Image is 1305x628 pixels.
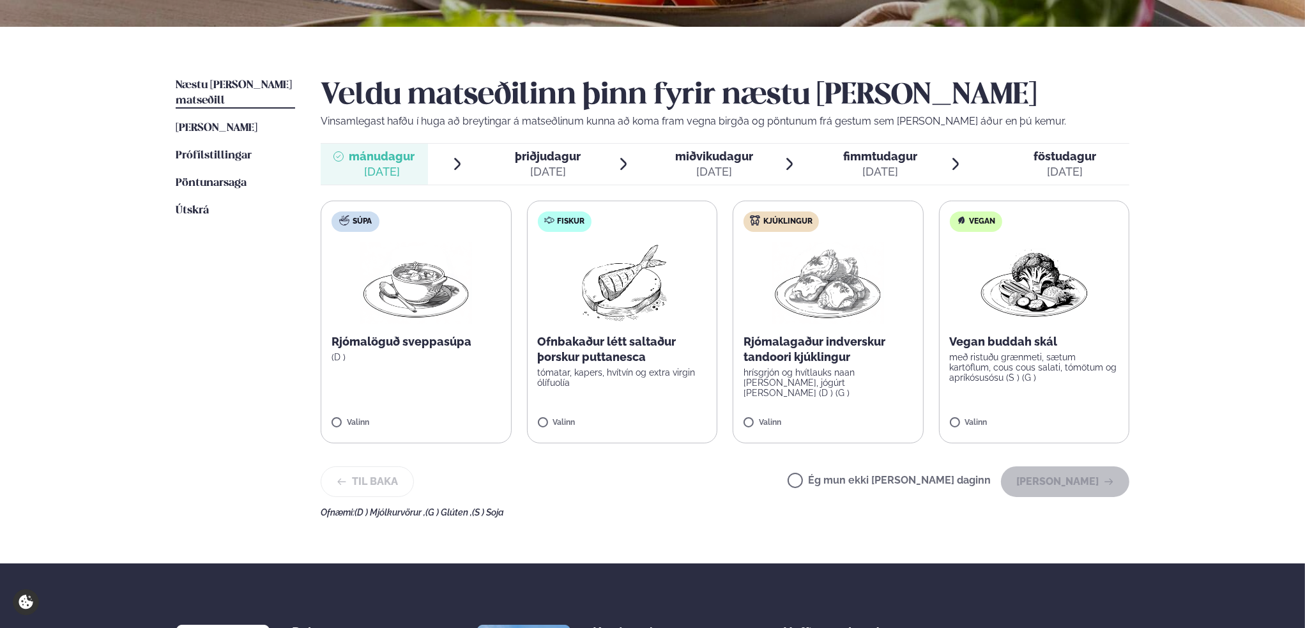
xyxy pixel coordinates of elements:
div: [DATE] [675,164,753,180]
p: Rjómalagaður indverskur tandoori kjúklingur [744,334,913,365]
img: Vegan.svg [956,215,966,226]
span: [PERSON_NAME] [176,123,257,134]
img: soup.svg [339,215,349,226]
span: (D ) Mjólkurvörur , [355,507,425,517]
span: Næstu [PERSON_NAME] matseðill [176,80,292,106]
div: [DATE] [515,164,581,180]
p: hrísgrjón og hvítlauks naan [PERSON_NAME], jógúrt [PERSON_NAME] (D ) (G ) [744,367,913,398]
span: Kjúklingur [763,217,813,227]
img: Vegan.png [978,242,1090,324]
span: Vegan [970,217,996,227]
p: Rjómalöguð sveppasúpa [332,334,501,349]
div: Ofnæmi: [321,507,1129,517]
span: Pöntunarsaga [176,178,247,188]
button: Til baka [321,466,414,497]
p: Ofnbakaður létt saltaður þorskur puttanesca [538,334,707,365]
img: chicken.svg [750,215,760,226]
button: [PERSON_NAME] [1001,466,1129,497]
p: Vinsamlegast hafðu í huga að breytingar á matseðlinum kunna að koma fram vegna birgða og pöntunum... [321,114,1129,129]
span: miðvikudagur [675,149,753,163]
a: [PERSON_NAME] [176,121,257,136]
div: [DATE] [349,164,415,180]
p: með ristuðu grænmeti, sætum kartöflum, cous cous salati, tómötum og apríkósusósu (S ) (G ) [950,352,1119,383]
a: Næstu [PERSON_NAME] matseðill [176,78,295,109]
span: fimmtudagur [843,149,917,163]
a: Pöntunarsaga [176,176,247,191]
div: [DATE] [843,164,917,180]
span: Prófílstillingar [176,150,252,161]
a: Útskrá [176,203,209,218]
img: fish.svg [544,215,554,226]
span: Súpa [353,217,372,227]
img: Chicken-thighs.png [772,242,884,324]
span: Fiskur [558,217,585,227]
div: [DATE] [1034,164,1096,180]
span: þriðjudagur [515,149,581,163]
h2: Veldu matseðilinn þinn fyrir næstu [PERSON_NAME] [321,78,1129,114]
img: Fish.png [565,242,678,324]
p: Vegan buddah skál [950,334,1119,349]
span: Útskrá [176,205,209,216]
img: Soup.png [360,242,472,324]
a: Cookie settings [13,589,39,615]
span: (S ) Soja [472,507,504,517]
p: tómatar, kapers, hvítvín og extra virgin ólífuolía [538,367,707,388]
a: Prófílstillingar [176,148,252,164]
span: föstudagur [1034,149,1096,163]
span: mánudagur [349,149,415,163]
p: (D ) [332,352,501,362]
span: (G ) Glúten , [425,507,472,517]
